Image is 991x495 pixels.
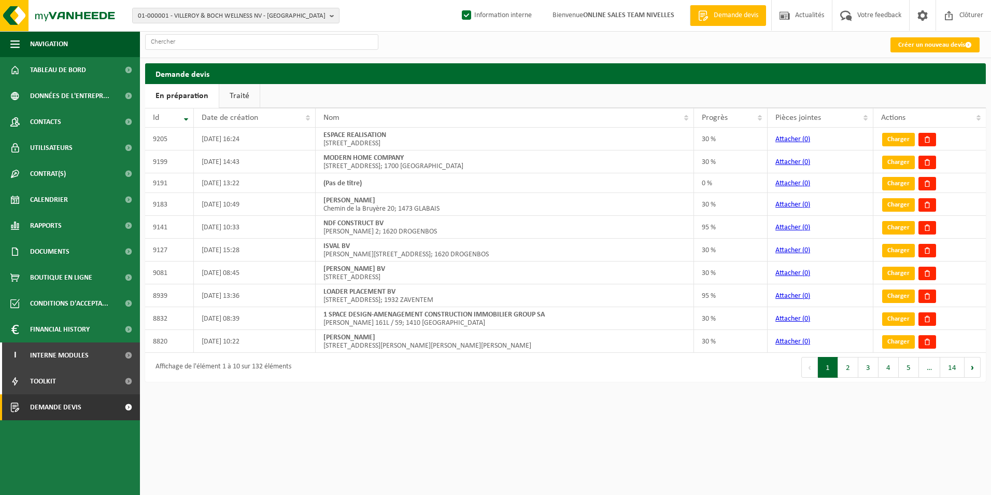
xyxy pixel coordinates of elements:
[194,193,316,216] td: [DATE] 10:49
[882,267,915,280] a: Charger
[316,193,694,216] td: Chemin de la Bruyère 20; 1473 GLABAIS
[145,239,194,262] td: 9127
[694,193,768,216] td: 30 %
[30,31,68,57] span: Navigation
[775,201,810,209] a: Attacher (0)
[804,180,808,187] span: 0
[858,357,879,378] button: 3
[323,242,350,250] strong: ISVAL BV
[694,330,768,353] td: 30 %
[804,315,808,323] span: 0
[882,198,915,212] a: Charger
[219,84,260,108] a: Traité
[694,284,768,307] td: 95 %
[804,135,808,143] span: 0
[694,150,768,173] td: 30 %
[775,114,821,122] span: Pièces jointes
[145,307,194,330] td: 8832
[194,307,316,330] td: [DATE] 08:39
[194,173,316,193] td: [DATE] 13:22
[316,239,694,262] td: [PERSON_NAME][STREET_ADDRESS]; 1620 DROGENBOS
[316,330,694,353] td: [STREET_ADDRESS][PERSON_NAME][PERSON_NAME][PERSON_NAME]
[323,180,362,187] strong: (Pas de titre)
[30,213,62,239] span: Rapports
[323,197,375,204] strong: [PERSON_NAME]
[316,284,694,307] td: [STREET_ADDRESS]; 1932 ZAVENTEM
[694,262,768,284] td: 30 %
[804,292,808,300] span: 0
[30,135,73,161] span: Utilisateurs
[801,357,818,378] button: Previous
[145,193,194,216] td: 9183
[694,307,768,330] td: 30 %
[145,63,986,84] h2: Demande devis
[881,114,905,122] span: Actions
[460,8,532,23] label: Information interne
[316,307,694,330] td: [PERSON_NAME] 161L / 59; 1410 [GEOGRAPHIC_DATA]
[145,128,194,150] td: 9205
[30,265,92,291] span: Boutique en ligne
[323,219,384,227] strong: NDF CONSTRUCT BV
[202,114,258,122] span: Date de création
[132,8,339,23] button: 01-000001 - VILLEROY & BOCH WELLNESS NV - [GEOGRAPHIC_DATA]
[775,135,810,143] a: Attacher (0)
[145,216,194,239] td: 9141
[694,173,768,193] td: 0 %
[145,34,378,50] input: Chercher
[775,315,810,323] a: Attacher (0)
[775,269,810,277] a: Attacher (0)
[804,224,808,231] span: 0
[882,312,915,326] a: Charger
[882,156,915,169] a: Charger
[30,394,81,420] span: Demande devis
[145,150,194,173] td: 9199
[775,246,810,254] a: Attacher (0)
[194,216,316,239] td: [DATE] 10:33
[899,357,919,378] button: 5
[30,317,90,342] span: Financial History
[879,357,899,378] button: 4
[145,84,219,108] a: En préparation
[882,290,915,303] a: Charger
[323,311,545,319] strong: 1 SPACE DESIGN-AMENAGEMENT CONSTRUCTION IMMOBILIER GROUP SA
[690,5,766,26] a: Demande devis
[316,216,694,239] td: [PERSON_NAME] 2; 1620 DROGENBOS
[694,216,768,239] td: 95 %
[323,334,375,341] strong: [PERSON_NAME]
[194,284,316,307] td: [DATE] 13:36
[323,131,386,139] strong: ESPACE REALISATION
[153,114,159,122] span: Id
[965,357,981,378] button: Next
[30,239,69,265] span: Documents
[804,269,808,277] span: 0
[838,357,858,378] button: 2
[194,239,316,262] td: [DATE] 15:28
[145,330,194,353] td: 8820
[775,158,810,166] a: Attacher (0)
[316,150,694,173] td: [STREET_ADDRESS]; 1700 [GEOGRAPHIC_DATA]
[804,201,808,209] span: 0
[30,109,61,135] span: Contacts
[882,244,915,257] a: Charger
[818,357,838,378] button: 1
[804,158,808,166] span: 0
[804,338,808,346] span: 0
[775,224,810,231] a: Attacher (0)
[323,154,404,162] strong: MODERN HOME COMPANY
[323,288,395,296] strong: LOADER PLACEMENT BV
[145,284,194,307] td: 8939
[150,358,291,377] div: Affichage de l'élément 1 à 10 sur 132 éléments
[882,335,915,349] a: Charger
[882,133,915,146] a: Charger
[10,342,20,368] span: I
[775,338,810,346] a: Attacher (0)
[30,368,56,394] span: Toolkit
[30,161,66,187] span: Contrat(s)
[775,292,810,300] a: Attacher (0)
[890,37,980,52] a: Créer un nouveau devis
[316,128,694,150] td: [STREET_ADDRESS]
[30,57,86,83] span: Tableau de bord
[194,128,316,150] td: [DATE] 16:24
[583,11,674,19] strong: ONLINE SALES TEAM NIVELLES
[30,187,68,213] span: Calendrier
